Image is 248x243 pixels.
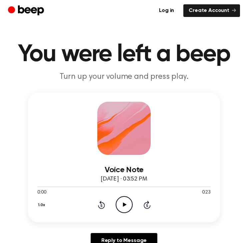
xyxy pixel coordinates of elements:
button: 1.0x [37,199,48,211]
a: Beep [8,4,46,17]
h1: You were left a beep [8,43,240,66]
span: [DATE] · 03:52 PM [101,176,147,182]
span: 0:00 [37,189,46,196]
a: Create Account [183,4,240,17]
span: 0:23 [202,189,211,196]
a: Log in [154,4,179,17]
h3: Voice Note [37,166,211,175]
p: Turn up your volume and press play. [8,72,240,82]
